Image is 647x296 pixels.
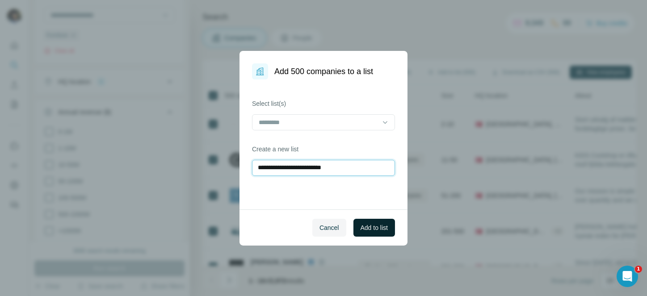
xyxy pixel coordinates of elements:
h1: Add 500 companies to a list [274,65,373,78]
iframe: Intercom live chat [617,266,638,287]
label: Select list(s) [252,99,395,108]
span: 1 [635,266,642,273]
span: Add to list [361,223,388,232]
label: Create a new list [252,145,395,154]
span: Cancel [319,223,339,232]
button: Add to list [353,219,395,237]
button: Cancel [312,219,346,237]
